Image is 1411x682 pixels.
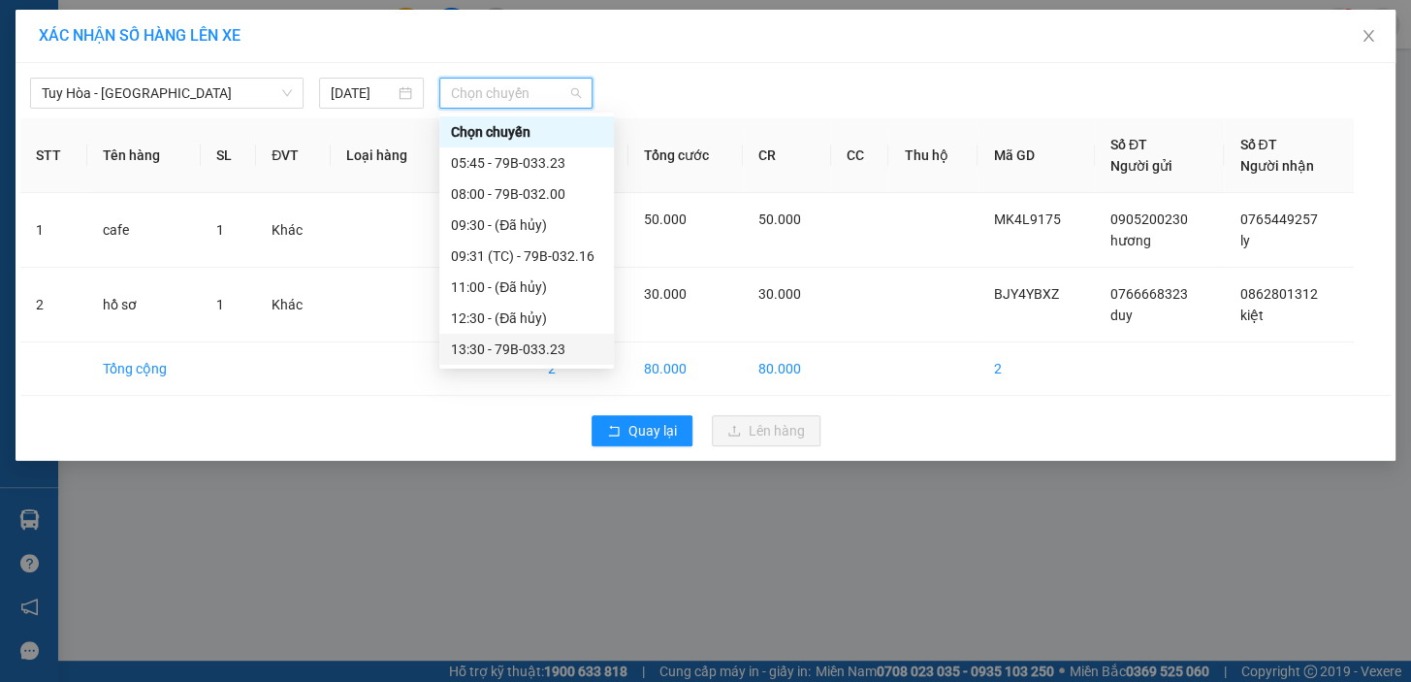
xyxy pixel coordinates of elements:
[331,82,395,104] input: 11/08/2025
[1110,137,1147,152] span: Số ĐT
[451,121,602,143] div: Chọn chuyến
[1110,211,1188,227] span: 0905200230
[87,118,201,193] th: Tên hàng
[888,118,978,193] th: Thu hộ
[978,342,1094,396] td: 2
[439,116,614,147] div: Chọn chuyến
[743,118,831,193] th: CR
[451,152,602,174] div: 05:45 - 79B-033.23
[758,286,801,302] span: 30.000
[87,342,201,396] td: Tổng cộng
[1239,308,1263,323] span: kiệt
[993,211,1060,227] span: MK4L9175
[644,286,687,302] span: 30.000
[628,420,677,441] span: Quay lại
[20,193,87,268] td: 1
[256,268,330,342] td: Khác
[1239,137,1276,152] span: Số ĐT
[20,118,87,193] th: STT
[628,118,743,193] th: Tổng cước
[1239,233,1249,248] span: ly
[134,105,258,169] li: VP VP [GEOGRAPHIC_DATA] xe Limousine
[743,342,831,396] td: 80.000
[201,118,256,193] th: SL
[628,342,743,396] td: 80.000
[451,245,602,267] div: 09:31 (TC) - 79B-032.16
[978,118,1094,193] th: Mã GD
[831,118,889,193] th: CC
[20,268,87,342] td: 2
[42,79,292,108] span: Tuy Hòa - Nha Trang
[331,118,440,193] th: Loại hàng
[1239,211,1317,227] span: 0765449257
[993,286,1058,302] span: BJY4YBXZ
[216,222,224,238] span: 1
[1110,308,1133,323] span: duy
[10,130,23,144] span: environment
[451,183,602,205] div: 08:00 - 79B-032.00
[451,339,602,360] div: 13:30 - 79B-033.23
[39,26,241,45] span: XÁC NHẬN SỐ HÀNG LÊN XE
[451,214,602,236] div: 09:30 - (Đã hủy)
[1361,28,1376,44] span: close
[256,118,330,193] th: ĐVT
[592,415,692,446] button: rollbackQuay lại
[532,342,628,396] td: 2
[87,268,201,342] td: hồ sơ
[1239,286,1317,302] span: 0862801312
[451,308,602,329] div: 12:30 - (Đã hủy)
[1341,10,1395,64] button: Close
[451,276,602,298] div: 11:00 - (Đã hủy)
[10,10,281,82] li: Cúc Tùng Limousine
[256,193,330,268] td: Khác
[10,105,134,126] li: VP BX Tuy Hoà
[1110,158,1172,174] span: Người gửi
[1239,158,1313,174] span: Người nhận
[87,193,201,268] td: cafe
[1110,286,1188,302] span: 0766668323
[451,79,581,108] span: Chọn chuyến
[644,211,687,227] span: 50.000
[758,211,801,227] span: 50.000
[216,297,224,312] span: 1
[1110,233,1151,248] span: hương
[712,415,820,446] button: uploadLên hàng
[607,424,621,439] span: rollback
